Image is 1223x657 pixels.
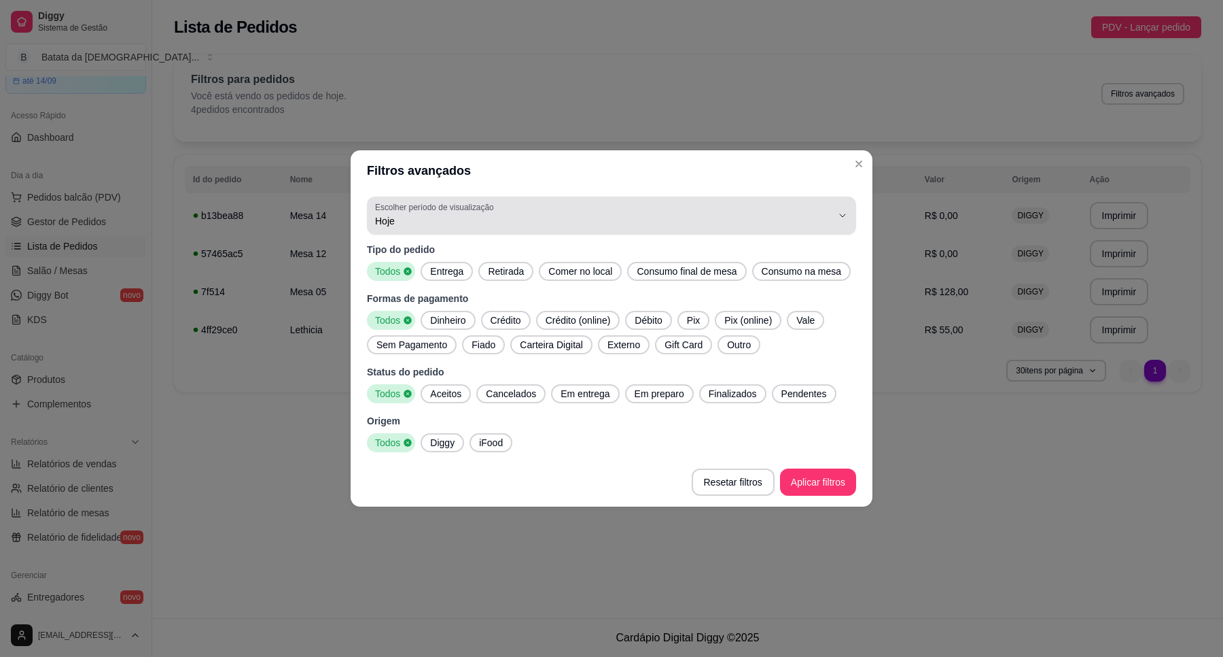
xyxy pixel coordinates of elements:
span: Carteira Digital [514,338,588,352]
button: Em entrega [551,384,619,403]
span: Finalizados [703,387,762,401]
button: Vale [787,311,824,330]
span: Crédito [485,314,527,327]
span: Em preparo [629,387,690,401]
span: Hoje [375,214,832,228]
button: Carteira Digital [510,335,592,354]
span: Vale [791,314,820,327]
p: Tipo do pedido [367,243,856,256]
button: Débito [625,311,671,330]
button: Close [848,153,870,175]
button: Entrega [421,262,473,281]
button: Pix [677,311,709,330]
span: Pix (online) [719,314,777,327]
span: Aceitos [425,387,467,401]
span: Retirada [482,265,529,278]
p: Formas de pagamento [367,292,856,305]
button: Crédito (online) [536,311,620,330]
span: Todos [370,314,403,327]
span: Externo [602,338,645,352]
button: Sem Pagamento [367,335,457,354]
button: Aplicar filtros [780,469,856,496]
button: Todos [367,262,415,281]
button: Dinheiro [421,311,475,330]
button: Em preparo [625,384,694,403]
p: Origem [367,414,856,428]
span: Outro [722,338,756,352]
button: Resetar filtros [692,469,775,496]
button: iFood [469,433,512,452]
button: Outro [717,335,760,354]
button: Comer no local [539,262,622,281]
span: Diggy [425,436,460,450]
button: Retirada [478,262,533,281]
button: Pendentes [772,384,836,403]
button: Crédito [481,311,531,330]
button: Todos [367,311,415,330]
button: Escolher período de visualizaçãoHoje [367,197,856,235]
button: Todos [367,384,415,403]
span: Comer no local [543,265,618,278]
span: Dinheiro [425,314,471,327]
button: Pix (online) [715,311,781,330]
span: Débito [629,314,667,327]
button: Todos [367,433,415,452]
button: Cancelados [476,384,546,403]
span: Cancelados [480,387,542,401]
span: Em entrega [555,387,615,401]
button: Aceitos [421,384,471,403]
span: Crédito (online) [540,314,616,327]
span: Entrega [425,265,469,278]
button: Gift Card [655,335,712,354]
button: Externo [598,335,650,354]
span: Pendentes [776,387,832,401]
button: Diggy [421,433,464,452]
span: Todos [370,436,403,450]
span: Sem Pagamento [371,338,453,352]
header: Filtros avançados [351,150,872,191]
button: Finalizados [699,384,766,403]
span: Consumo final de mesa [631,265,742,278]
label: Escolher período de visualização [375,201,498,213]
button: Fiado [462,335,505,354]
span: Todos [370,387,403,401]
button: Consumo final de mesa [627,262,746,281]
span: iFood [474,436,508,450]
span: Pix [681,314,705,327]
span: Fiado [466,338,501,352]
p: Status do pedido [367,365,856,379]
span: Consumo na mesa [756,265,847,278]
span: Gift Card [659,338,708,352]
button: Consumo na mesa [752,262,851,281]
span: Todos [370,265,403,278]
